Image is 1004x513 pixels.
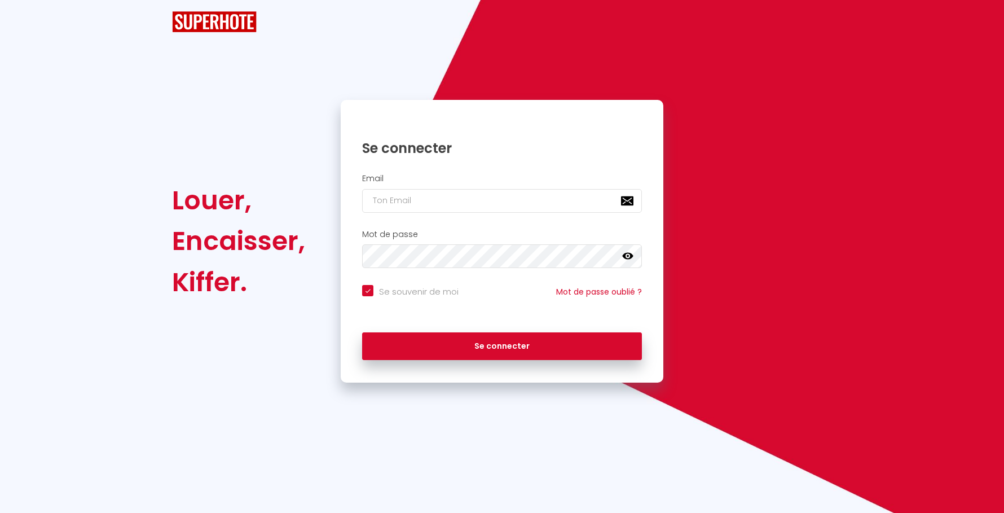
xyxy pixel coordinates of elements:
h2: Email [362,174,642,183]
div: Kiffer. [172,262,305,302]
img: SuperHote logo [172,11,257,32]
button: Se connecter [362,332,642,361]
input: Ton Email [362,189,642,213]
h2: Mot de passe [362,230,642,239]
div: Louer, [172,180,305,221]
h1: Se connecter [362,139,642,157]
a: Mot de passe oublié ? [556,286,642,297]
div: Encaisser, [172,221,305,261]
